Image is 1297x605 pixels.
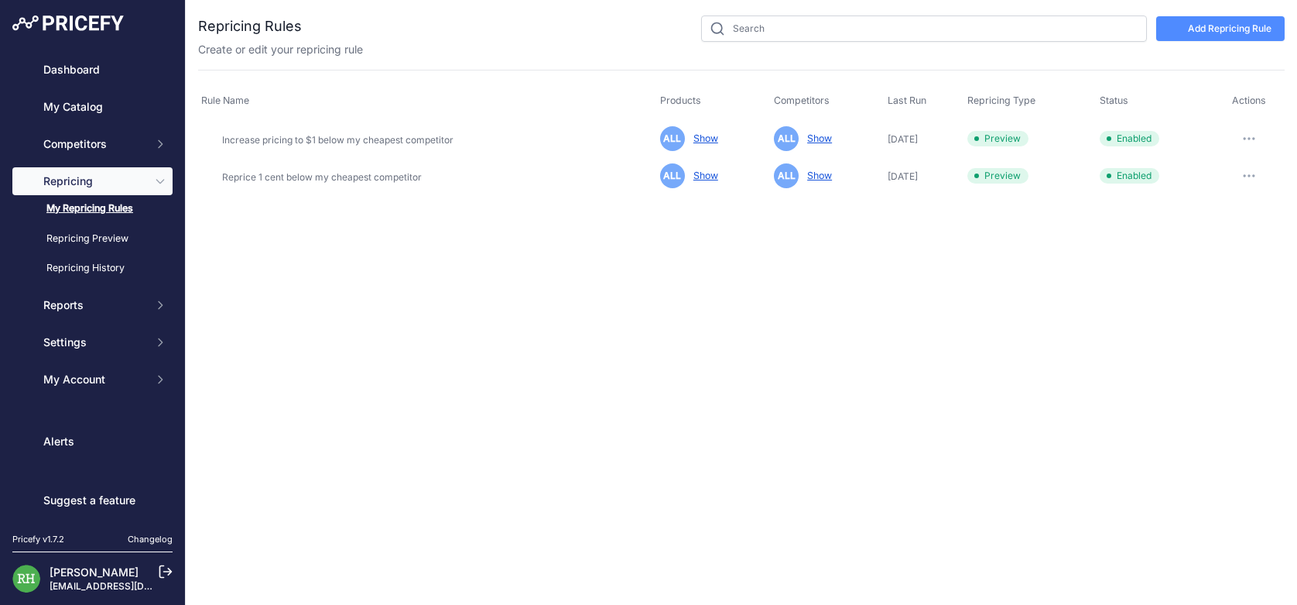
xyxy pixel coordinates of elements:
[701,15,1147,42] input: Search
[43,372,145,387] span: My Account
[967,131,1028,146] span: Preview
[12,56,173,514] nav: Sidebar
[12,56,173,84] a: Dashboard
[660,163,685,188] span: ALL
[43,136,145,152] span: Competitors
[888,133,918,146] span: [DATE]
[50,580,211,592] a: [EMAIL_ADDRESS][DOMAIN_NAME]
[12,486,173,514] a: Suggest a feature
[12,428,173,455] a: Alerts
[198,15,302,37] h2: Repricing Rules
[967,95,1035,106] span: Repricing Type
[201,95,249,106] span: Rule Name
[50,565,139,579] a: [PERSON_NAME]
[12,15,124,31] img: Pricefy Logo
[12,130,173,158] button: Competitors
[222,171,422,183] a: Reprice 1 cent below my cheapest competitor
[12,93,173,121] a: My Catalog
[12,167,173,195] button: Repricing
[1100,95,1128,106] span: Status
[198,42,363,57] p: Create or edit your repricing rule
[660,95,701,106] span: Products
[12,366,173,394] button: My Account
[43,335,145,350] span: Settings
[774,126,799,151] span: ALL
[12,291,173,319] button: Reports
[43,297,145,313] span: Reports
[12,533,64,546] div: Pricefy v1.7.2
[774,95,830,106] span: Competitors
[888,95,926,106] span: Last Run
[967,168,1028,184] span: Preview
[774,163,799,188] span: ALL
[801,170,832,181] a: Show
[12,255,173,282] a: Repricing History
[222,134,453,146] a: Increase pricing to $1 below my cheapest competitor
[12,328,173,356] button: Settings
[43,174,145,189] span: Repricing
[1100,168,1159,184] span: Enabled
[1232,95,1266,106] span: Actions
[128,534,173,545] a: Changelog
[687,170,718,181] a: Show
[12,195,173,222] a: My Repricing Rules
[888,170,918,183] span: [DATE]
[687,132,718,144] a: Show
[12,225,173,253] a: Repricing Preview
[1156,16,1285,41] a: Add Repricing Rule
[1100,131,1159,146] span: Enabled
[660,126,685,151] span: ALL
[801,132,832,144] a: Show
